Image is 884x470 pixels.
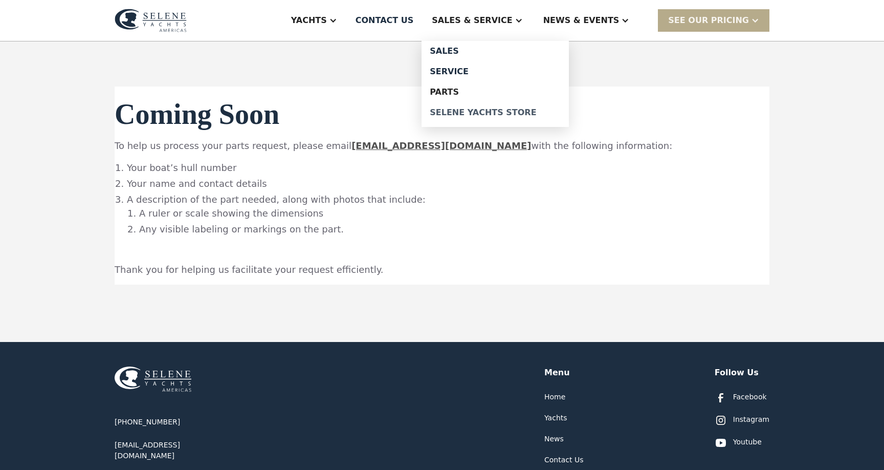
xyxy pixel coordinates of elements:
img: logo [115,9,187,32]
a: Yachts [544,413,567,423]
a: [EMAIL_ADDRESS][DOMAIN_NAME] [351,140,531,151]
div: Follow Us [715,367,759,379]
div: News & EVENTS [543,14,620,27]
li: A description of the part needed, along with photos that include: [127,193,769,238]
a: [EMAIL_ADDRESS][DOMAIN_NAME] [115,440,237,461]
div: Contact US [356,14,414,27]
strong: Coming Soon [115,98,279,130]
div: Sales & Service [432,14,512,27]
div: Parts [430,88,561,96]
li: Your name and contact details [127,177,769,190]
a: Sales [422,41,569,61]
a: News [544,434,564,444]
a: Youtube [715,437,762,449]
p: To help us process your parts request, please email with the following information: [115,139,769,153]
div: Facebook [733,392,767,402]
p: Thank you for helping us facilitate your request efficiently. [115,263,769,276]
div: Instagram [733,414,769,425]
nav: Sales & Service [422,41,569,127]
a: Selene Yachts Store [422,102,569,123]
li: A ruler or scale showing the dimensions [139,206,769,220]
li: Your boat’s hull number [127,161,769,175]
a: Parts [422,82,569,102]
div: Menu [544,367,570,379]
div: SEE Our Pricing [658,9,769,31]
a: Service [422,61,569,82]
div: SEE Our Pricing [668,14,749,27]
div: Yachts [291,14,327,27]
div: Sales [430,47,561,55]
li: Any visible labeling or markings on the part. [139,222,769,236]
div: Service [430,68,561,76]
a: Home [544,392,565,402]
a: Instagram [715,414,769,426]
a: [PHONE_NUMBER] [115,417,180,428]
div: Youtube [733,437,762,447]
a: Contact Us [544,455,583,465]
div: Selene Yachts Store [430,109,561,117]
a: Facebook [715,392,767,404]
